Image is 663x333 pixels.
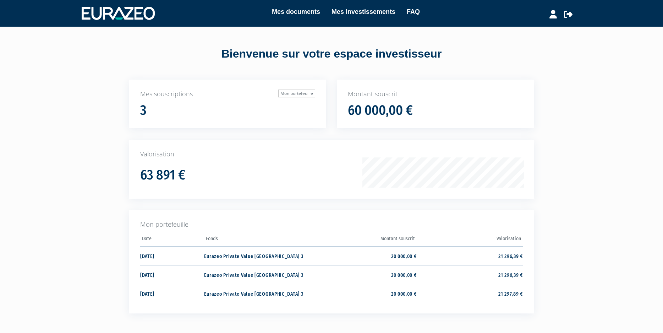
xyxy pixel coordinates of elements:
td: 20 000,00 € [310,284,416,303]
th: Fonds [204,233,310,247]
th: Valorisation [417,233,523,247]
td: Eurazeo Private Value [GEOGRAPHIC_DATA] 3 [204,284,310,303]
td: [DATE] [140,265,204,284]
p: Mes souscriptions [140,90,315,99]
td: Eurazeo Private Value [GEOGRAPHIC_DATA] 3 [204,246,310,265]
p: Valorisation [140,150,523,159]
h1: 60 000,00 € [348,103,413,118]
th: Date [140,233,204,247]
h1: 63 891 € [140,168,185,183]
td: 20 000,00 € [310,265,416,284]
td: 21 296,39 € [417,246,523,265]
h1: 3 [140,103,147,118]
a: Mes investissements [331,7,395,17]
th: Montant souscrit [310,233,416,247]
td: 20 000,00 € [310,246,416,265]
a: Mon portefeuille [278,90,315,97]
div: Bienvenue sur votre espace investisseur [113,46,550,62]
td: 21 296,39 € [417,265,523,284]
td: Eurazeo Private Value [GEOGRAPHIC_DATA] 3 [204,265,310,284]
p: Montant souscrit [348,90,523,99]
td: [DATE] [140,246,204,265]
p: Mon portefeuille [140,220,523,229]
a: Mes documents [272,7,320,17]
img: 1732889491-logotype_eurazeo_blanc_rvb.png [82,7,155,20]
td: 21 297,89 € [417,284,523,303]
td: [DATE] [140,284,204,303]
a: FAQ [407,7,420,17]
